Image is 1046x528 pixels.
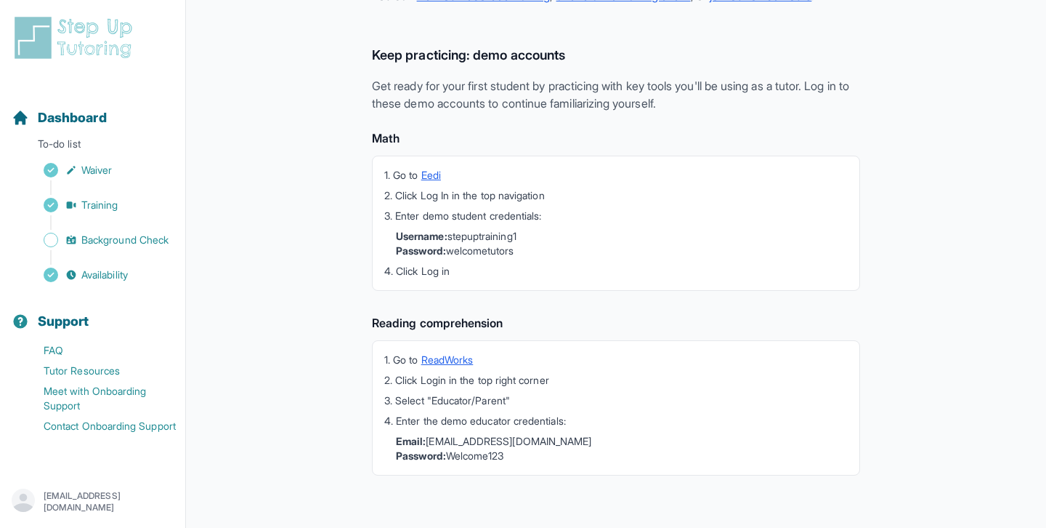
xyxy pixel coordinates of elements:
span: Training [81,198,118,212]
a: Dashboard [12,108,107,128]
span: Dashboard [38,108,107,128]
button: Support [6,288,179,337]
li: [EMAIL_ADDRESS][DOMAIN_NAME] Welcome123 [396,434,848,463]
li: 4. Click Log in [384,264,848,279]
span: Waiver [81,163,112,177]
a: ReadWorks [421,353,474,366]
strong: Password: [396,449,446,462]
a: Contact Onboarding Support [12,416,185,436]
li: 2. Click Login in the top right corner [384,373,848,388]
span: Availability [81,268,128,282]
a: Availability [12,265,185,285]
li: 3. Enter demo student credentials: [384,209,848,223]
h4: Reading comprehension [372,314,860,332]
button: [EMAIL_ADDRESS][DOMAIN_NAME] [12,489,174,515]
li: 4. Enter the demo educator credentials: [384,414,848,428]
button: Dashboard [6,84,179,134]
p: [EMAIL_ADDRESS][DOMAIN_NAME] [44,490,174,513]
p: To-do list [6,137,179,157]
img: logo [12,15,141,61]
strong: Email: [396,435,426,447]
li: stepuptraining1 welcometutors [396,229,848,258]
a: Tutor Resources [12,361,185,381]
span: Support [38,311,89,332]
a: Background Check [12,230,185,250]
li: 2. Click Log In in the top navigation [384,188,848,203]
a: Meet with Onboarding Support [12,381,185,416]
li: 3. Select "Educator/Parent" [384,393,848,408]
h3: Keep practicing: demo accounts [372,45,860,65]
span: Background Check [81,233,169,247]
strong: Password: [396,244,446,257]
p: Get ready for your first student by practicing with key tools you'll be using as a tutor. Log in ... [372,77,860,112]
a: FAQ [12,340,185,361]
a: Eedi [421,169,441,181]
strong: Username: [396,230,447,242]
li: 1. Go to [384,168,848,183]
h4: Math [372,129,860,147]
a: Waiver [12,160,185,180]
li: 1. Go to [384,353,848,367]
a: Training [12,195,185,215]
